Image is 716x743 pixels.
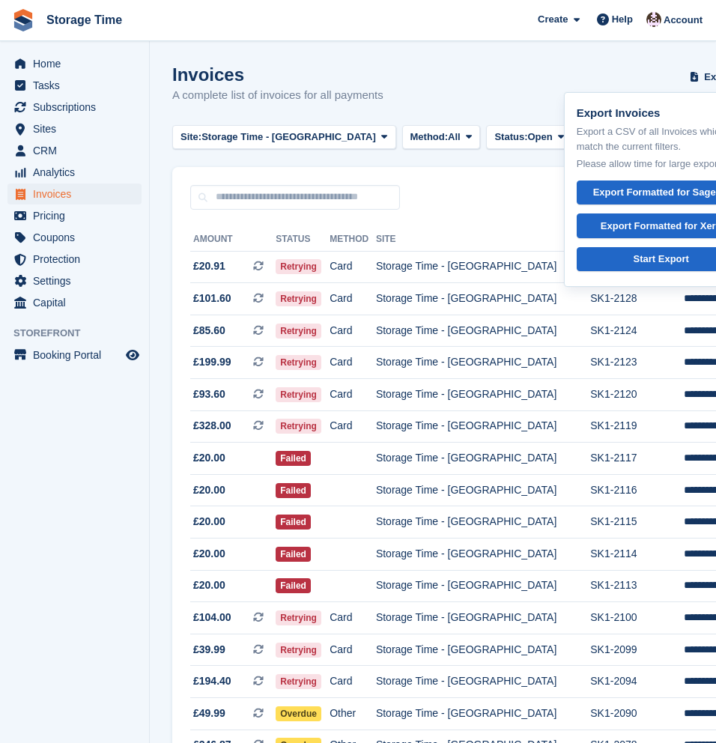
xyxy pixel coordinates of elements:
[330,315,376,347] td: Card
[193,482,225,498] span: £20.00
[646,12,661,27] img: Saeed
[7,292,142,313] a: menu
[193,386,225,402] span: £93.60
[7,53,142,74] a: menu
[193,418,231,434] span: £328.00
[190,228,276,252] th: Amount
[33,292,123,313] span: Capital
[193,291,231,306] span: £101.60
[376,251,590,283] td: Storage Time - [GEOGRAPHIC_DATA]
[40,7,128,32] a: Storage Time
[7,249,142,270] a: menu
[33,140,123,161] span: CRM
[124,346,142,364] a: Preview store
[33,227,123,248] span: Coupons
[7,184,142,204] a: menu
[376,666,590,698] td: Storage Time - [GEOGRAPHIC_DATA]
[590,315,684,347] td: SK1-2124
[402,125,481,150] button: Method: All
[193,577,225,593] span: £20.00
[276,228,330,252] th: Status
[664,13,703,28] span: Account
[193,450,225,466] span: £20.00
[7,118,142,139] a: menu
[590,506,684,539] td: SK1-2115
[330,634,376,666] td: Card
[590,410,684,443] td: SK1-2119
[276,355,321,370] span: Retrying
[590,347,684,379] td: SK1-2123
[590,443,684,475] td: SK1-2117
[330,347,376,379] td: Card
[276,259,321,274] span: Retrying
[7,205,142,226] a: menu
[330,602,376,634] td: Card
[276,291,321,306] span: Retrying
[590,379,684,411] td: SK1-2120
[7,227,142,248] a: menu
[376,474,590,506] td: Storage Time - [GEOGRAPHIC_DATA]
[276,674,321,689] span: Retrying
[376,347,590,379] td: Storage Time - [GEOGRAPHIC_DATA]
[33,118,123,139] span: Sites
[7,75,142,96] a: menu
[376,228,590,252] th: Site
[7,270,142,291] a: menu
[33,75,123,96] span: Tasks
[276,515,311,530] span: Failed
[410,130,449,145] span: Method:
[13,326,149,341] span: Storefront
[527,130,552,145] span: Open
[330,251,376,283] td: Card
[590,474,684,506] td: SK1-2116
[590,570,684,602] td: SK1-2113
[276,387,321,402] span: Retrying
[590,698,684,730] td: SK1-2090
[172,64,383,85] h1: Invoices
[33,270,123,291] span: Settings
[33,205,123,226] span: Pricing
[376,443,590,475] td: Storage Time - [GEOGRAPHIC_DATA]
[193,706,225,721] span: £49.99
[330,666,376,698] td: Card
[33,184,123,204] span: Invoices
[193,673,231,689] span: £194.40
[7,345,142,366] a: menu
[276,483,311,498] span: Failed
[376,315,590,347] td: Storage Time - [GEOGRAPHIC_DATA]
[193,610,231,625] span: £104.00
[590,666,684,698] td: SK1-2094
[376,634,590,666] td: Storage Time - [GEOGRAPHIC_DATA]
[33,345,123,366] span: Booking Portal
[276,578,311,593] span: Failed
[172,125,396,150] button: Site: Storage Time - [GEOGRAPHIC_DATA]
[376,698,590,730] td: Storage Time - [GEOGRAPHIC_DATA]
[538,12,568,27] span: Create
[486,125,572,150] button: Status: Open
[276,451,311,466] span: Failed
[448,130,461,145] span: All
[172,87,383,104] p: A complete list of invoices for all payments
[276,610,321,625] span: Retrying
[590,602,684,634] td: SK1-2100
[12,9,34,31] img: stora-icon-8386f47178a22dfd0bd8f6a31ec36ba5ce8667c1dd55bd0f319d3a0aa187defe.svg
[330,228,376,252] th: Method
[193,258,225,274] span: £20.91
[376,283,590,315] td: Storage Time - [GEOGRAPHIC_DATA]
[180,130,201,145] span: Site:
[276,419,321,434] span: Retrying
[7,162,142,183] a: menu
[330,698,376,730] td: Other
[330,283,376,315] td: Card
[330,379,376,411] td: Card
[376,539,590,571] td: Storage Time - [GEOGRAPHIC_DATA]
[7,140,142,161] a: menu
[376,379,590,411] td: Storage Time - [GEOGRAPHIC_DATA]
[376,602,590,634] td: Storage Time - [GEOGRAPHIC_DATA]
[193,546,225,562] span: £20.00
[276,706,321,721] span: Overdue
[193,354,231,370] span: £199.99
[201,130,376,145] span: Storage Time - [GEOGRAPHIC_DATA]
[276,547,311,562] span: Failed
[590,283,684,315] td: SK1-2128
